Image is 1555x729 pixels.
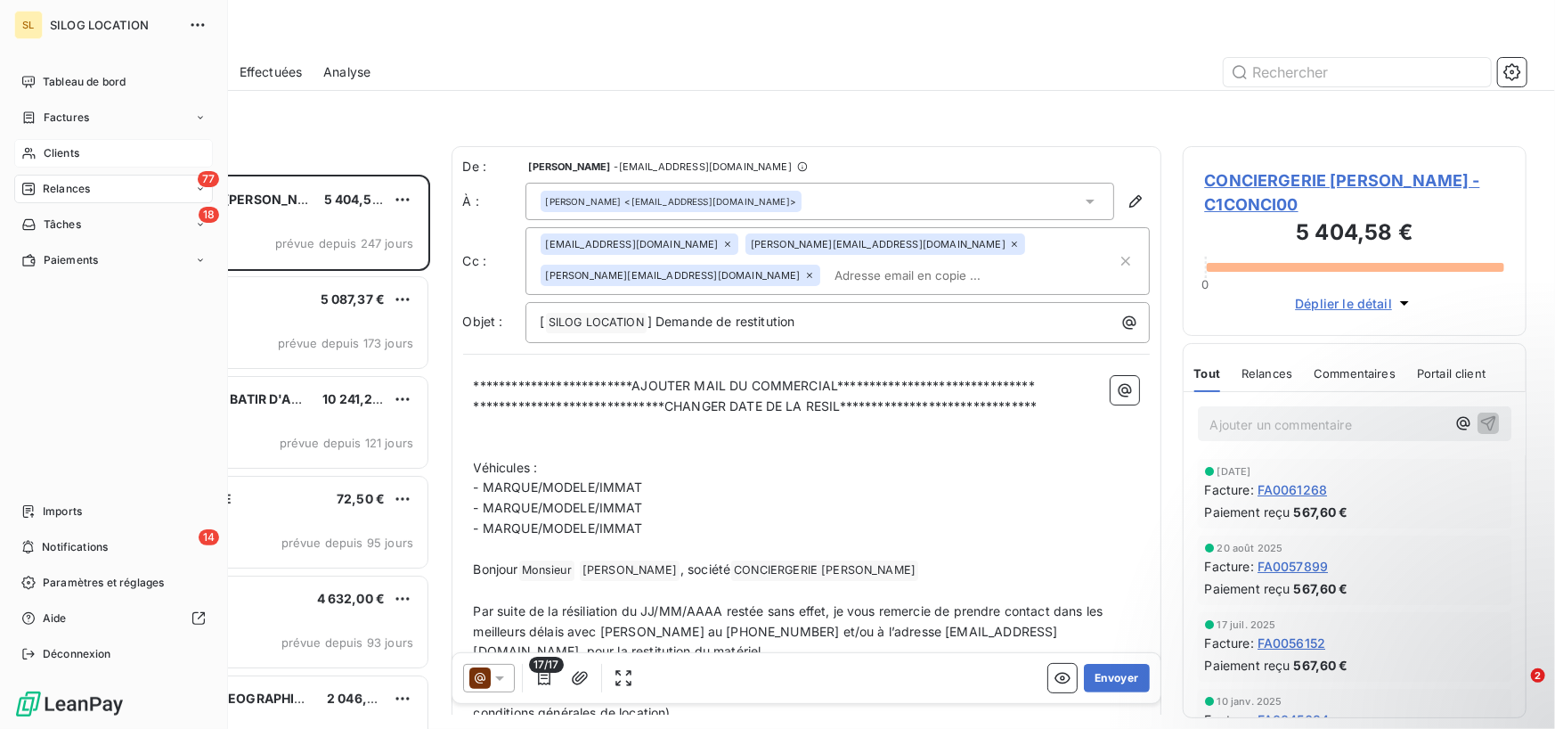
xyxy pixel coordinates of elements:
[240,63,303,81] span: Effectuées
[546,313,647,333] span: SILOG LOCATION
[647,314,795,329] span: ] Demande de restitution
[1201,277,1209,291] span: 0
[198,171,219,187] span: 77
[680,561,730,577] span: , société
[43,504,82,520] span: Imports
[281,635,413,650] span: prévue depuis 93 jours
[614,161,791,172] span: - [EMAIL_ADDRESS][DOMAIN_NAME]
[463,158,525,176] span: De :
[1242,366,1292,381] span: Relances
[199,207,219,223] span: 18
[50,18,178,32] span: SILOG LOCATION
[1205,217,1505,252] h3: 5 404,58 €
[1194,366,1221,381] span: Tout
[43,646,111,662] span: Déconnexion
[42,539,108,555] span: Notifications
[1217,466,1251,477] span: [DATE]
[546,195,622,208] span: [PERSON_NAME]
[1258,480,1327,499] span: FA0061268
[327,691,395,706] span: 2 046,00 €
[1205,503,1290,521] span: Paiement reçu
[827,262,1033,289] input: Adresse email en copie ...
[322,391,393,406] span: 10 241,28 €
[1290,293,1419,314] button: Déplier le détail
[474,561,518,577] span: Bonjour
[337,491,385,506] span: 72,50 €
[474,603,1107,659] span: Par suite de la résiliation du JJ/MM/AAAA restée sans effet, je vous remercie de prendre contact ...
[474,520,643,536] span: - MARQUE/MODELE/IMMAT
[85,175,430,729] div: grid
[281,536,413,550] span: prévue depuis 95 jours
[474,460,538,475] span: Véhicules :
[1205,480,1254,499] span: Facture :
[1217,696,1282,707] span: 10 janv. 2025
[1205,168,1505,217] span: CONCIERGERIE [PERSON_NAME] - C1CONCI00
[43,610,67,627] span: Aide
[1258,710,1329,729] span: FA0045684
[751,239,1005,250] span: [PERSON_NAME][EMAIL_ADDRESS][DOMAIN_NAME]
[1295,294,1392,313] span: Déplier le détail
[14,604,213,633] a: Aide
[519,561,574,581] span: Monsieur
[1531,668,1545,683] span: 2
[546,195,796,208] div: <[EMAIL_ADDRESS][DOMAIN_NAME]>
[546,239,719,250] span: [EMAIL_ADDRESS][DOMAIN_NAME]
[324,192,393,207] span: 5 404,58 €
[731,561,918,581] span: CONCIERGERIE [PERSON_NAME]
[126,391,331,406] span: LES TERRAINS A BATIR D'ALSACE
[199,529,219,545] span: 14
[43,181,90,197] span: Relances
[529,161,611,172] span: [PERSON_NAME]
[1205,710,1254,729] span: Facture :
[275,236,413,250] span: prévue depuis 247 jours
[474,500,643,515] span: - MARQUE/MODELE/IMMAT
[278,336,413,350] span: prévue depuis 173 jours
[1199,556,1555,681] iframe: Intercom notifications message
[529,657,564,673] span: 17/17
[1224,58,1491,86] input: Rechercher
[580,561,680,581] span: [PERSON_NAME]
[474,479,643,495] span: - MARQUE/MODELE/IMMAT
[126,691,346,706] span: DIAG TRUCKS [GEOGRAPHIC_DATA]
[317,591,386,606] span: 4 632,00 €
[14,690,125,718] img: Logo LeanPay
[43,74,126,90] span: Tableau de bord
[1293,503,1347,521] span: 567,60 €
[463,314,503,329] span: Objet :
[1494,668,1537,711] iframe: Intercom live chat
[280,436,413,450] span: prévue depuis 121 jours
[14,11,43,39] div: SL
[44,110,89,126] span: Factures
[1314,366,1396,381] span: Commentaires
[546,270,801,281] span: [PERSON_NAME][EMAIL_ADDRESS][DOMAIN_NAME]
[1084,664,1149,692] button: Envoyer
[43,575,164,591] span: Paramètres et réglages
[541,314,545,329] span: [
[321,291,386,307] span: 5 087,37 €
[463,252,525,270] label: Cc :
[44,252,98,268] span: Paiements
[1417,366,1486,381] span: Portail client
[323,63,370,81] span: Analyse
[44,145,79,161] span: Clients
[463,192,525,210] label: À :
[44,217,81,233] span: Tâches
[1217,543,1283,553] span: 20 août 2025
[126,192,331,207] span: CONCIERGERIE [PERSON_NAME]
